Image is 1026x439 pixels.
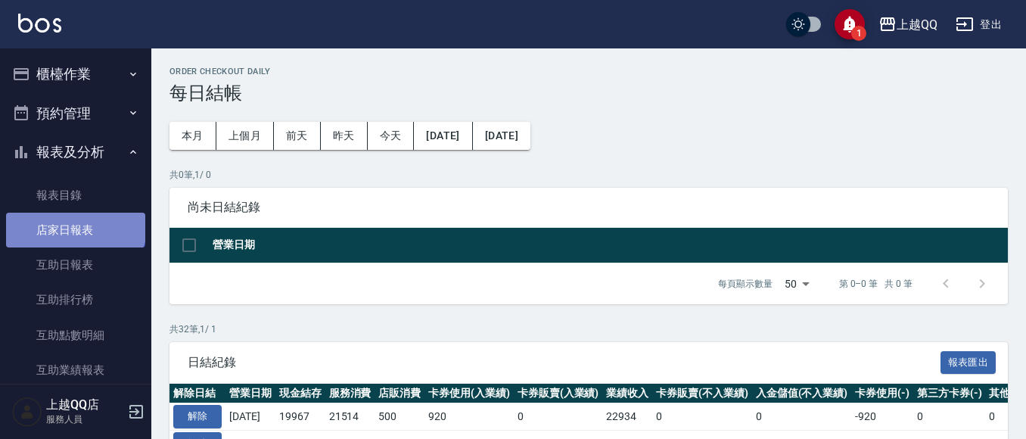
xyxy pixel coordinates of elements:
[325,403,375,431] td: 21514
[6,178,145,213] a: 報表目錄
[6,248,145,282] a: 互助日報表
[209,228,1008,263] th: 營業日期
[325,384,375,403] th: 服務消費
[6,282,145,317] a: 互助排行榜
[514,384,603,403] th: 卡券販賣(入業績)
[169,83,1008,104] h3: 每日結帳
[188,200,990,215] span: 尚未日結紀錄
[514,403,603,431] td: 0
[225,384,275,403] th: 營業日期
[225,403,275,431] td: [DATE]
[652,384,752,403] th: 卡券販賣(不入業績)
[6,54,145,94] button: 櫃檯作業
[375,403,424,431] td: 500
[6,94,145,133] button: 預約管理
[851,26,866,41] span: 1
[897,15,937,34] div: 上越QQ
[375,384,424,403] th: 店販消費
[752,384,852,403] th: 入金儲值(不入業績)
[275,403,325,431] td: 19967
[169,67,1008,76] h2: Order checkout daily
[169,322,1008,336] p: 共 32 筆, 1 / 1
[6,318,145,353] a: 互助點數明細
[414,122,472,150] button: [DATE]
[602,403,652,431] td: 22934
[940,351,996,375] button: 報表匯出
[424,384,514,403] th: 卡券使用(入業績)
[169,122,216,150] button: 本月
[473,122,530,150] button: [DATE]
[913,384,986,403] th: 第三方卡券(-)
[169,168,1008,182] p: 共 0 筆, 1 / 0
[188,355,940,370] span: 日結紀錄
[851,403,913,431] td: -920
[173,405,222,428] button: 解除
[275,384,325,403] th: 現金結存
[46,413,123,426] p: 服務人員
[752,403,852,431] td: 0
[18,14,61,33] img: Logo
[851,384,913,403] th: 卡券使用(-)
[6,132,145,172] button: 報表及分析
[652,403,752,431] td: 0
[940,354,996,369] a: 報表匯出
[321,122,368,150] button: 昨天
[6,353,145,388] a: 互助業績報表
[46,397,123,413] h5: 上越QQ店
[169,384,225,403] th: 解除日結
[950,11,1008,39] button: 登出
[835,9,865,39] button: save
[872,9,944,40] button: 上越QQ
[913,403,986,431] td: 0
[216,122,274,150] button: 上個月
[12,397,42,427] img: Person
[718,277,773,291] p: 每頁顯示數量
[602,384,652,403] th: 業績收入
[274,122,321,150] button: 前天
[6,213,145,248] a: 店家日報表
[424,403,514,431] td: 920
[839,277,913,291] p: 第 0–0 筆 共 0 筆
[368,122,415,150] button: 今天
[779,263,815,304] div: 50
